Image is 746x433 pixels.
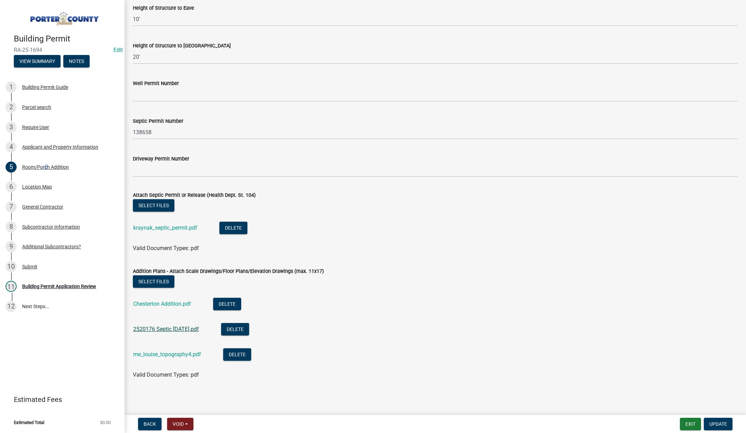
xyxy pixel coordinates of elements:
[133,224,197,231] a: kraynak_septic_permit.pdf
[22,145,98,149] div: Applicant and Property Information
[22,284,96,289] div: Building Permit Application Review
[213,301,241,308] wm-modal-confirm: Delete Document
[133,193,256,198] label: Attach Septic Permit or Release (Health Dept. St. 104)
[709,421,727,427] span: Update
[133,199,174,212] button: Select files
[6,162,17,173] div: 5
[223,348,251,361] button: Delete
[167,418,193,430] button: Void
[6,261,17,272] div: 10
[6,393,113,406] a: Estimated Fees
[133,269,324,274] label: Addition Plans - Attach Scale Drawings/Floor Plans/Elevation Drawings (max. 11x17)
[22,165,69,169] div: Room/Porch Addition
[14,34,119,44] h4: Building Permit
[133,371,199,378] span: Valid Document Types: pdf
[6,281,17,292] div: 11
[6,241,17,252] div: 9
[133,326,199,332] a: 2520176 Septic [DATE].pdf
[14,59,61,64] wm-modal-confirm: Summary
[133,275,174,288] button: Select files
[133,44,231,48] label: Height of Structure to [GEOGRAPHIC_DATA]
[219,225,247,232] wm-modal-confirm: Delete Document
[22,264,37,269] div: Submit
[133,6,194,11] label: Height of Structure to Eave
[6,141,17,153] div: 4
[133,81,179,86] label: Well Permit Number
[113,47,123,53] a: Edit
[173,421,184,427] span: Void
[113,47,123,53] wm-modal-confirm: Edit Application Number
[704,418,733,430] button: Update
[14,47,111,53] span: RA-25-1694
[22,105,51,110] div: Parcel search
[22,244,81,249] div: Additional Subcontractors?
[22,224,80,229] div: Subcontractor Information
[6,102,17,113] div: 2
[6,201,17,212] div: 7
[22,125,49,130] div: Require User
[221,326,249,333] wm-modal-confirm: Delete Document
[63,59,90,64] wm-modal-confirm: Notes
[133,351,201,358] a: me_louise_topography4.pdf
[14,55,61,67] button: View Summary
[6,122,17,133] div: 3
[223,352,251,358] wm-modal-confirm: Delete Document
[144,421,156,427] span: Back
[133,245,199,251] span: Valid Document Types: pdf
[221,323,249,335] button: Delete
[6,181,17,192] div: 6
[133,301,191,307] a: Chesterton Addition.pdf
[100,420,111,425] span: $0.00
[213,298,241,310] button: Delete
[22,184,52,189] div: Location Map
[133,157,189,162] label: Driveway Permit Number
[133,119,183,124] label: Septic Permit Number
[22,204,63,209] div: General Contractor
[680,418,701,430] button: Exit
[63,55,90,67] button: Notes
[14,420,44,425] span: Estimated Total
[138,418,162,430] button: Back
[14,7,113,27] img: Porter County, Indiana
[6,301,17,312] div: 12
[219,222,247,234] button: Delete
[6,221,17,232] div: 8
[6,82,17,93] div: 1
[22,85,68,90] div: Building Permit Guide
